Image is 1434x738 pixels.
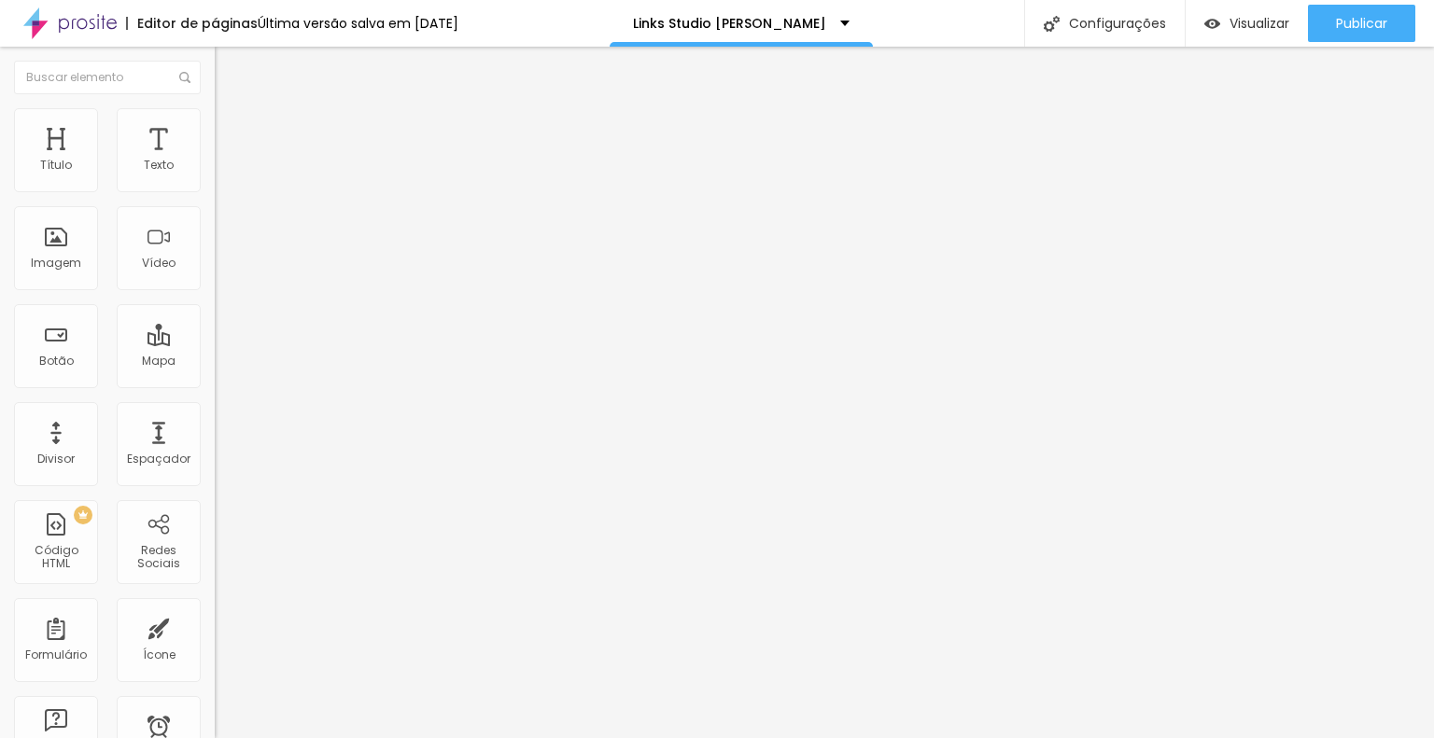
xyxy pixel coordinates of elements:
div: Botão [39,355,74,368]
span: Publicar [1336,16,1387,31]
div: Mapa [142,355,176,368]
div: Ícone [143,648,176,661]
div: Última versão salva em [DATE] [258,17,458,30]
div: Editor de páginas [126,17,258,30]
span: Visualizar [1230,16,1289,31]
p: Links Studio [PERSON_NAME] [633,17,826,30]
div: Divisor [37,453,75,466]
div: Espaçador [127,453,190,466]
button: Visualizar [1186,5,1308,42]
img: Icone [1044,16,1060,32]
div: Vídeo [142,257,176,270]
img: view-1.svg [1204,16,1220,32]
div: Título [40,159,72,172]
div: Formulário [25,648,87,661]
iframe: Editor [215,47,1434,738]
div: Código HTML [19,544,92,571]
button: Publicar [1308,5,1415,42]
div: Redes Sociais [121,544,195,571]
input: Buscar elemento [14,61,201,94]
div: Texto [144,159,174,172]
img: Icone [179,72,190,83]
div: Imagem [31,257,81,270]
